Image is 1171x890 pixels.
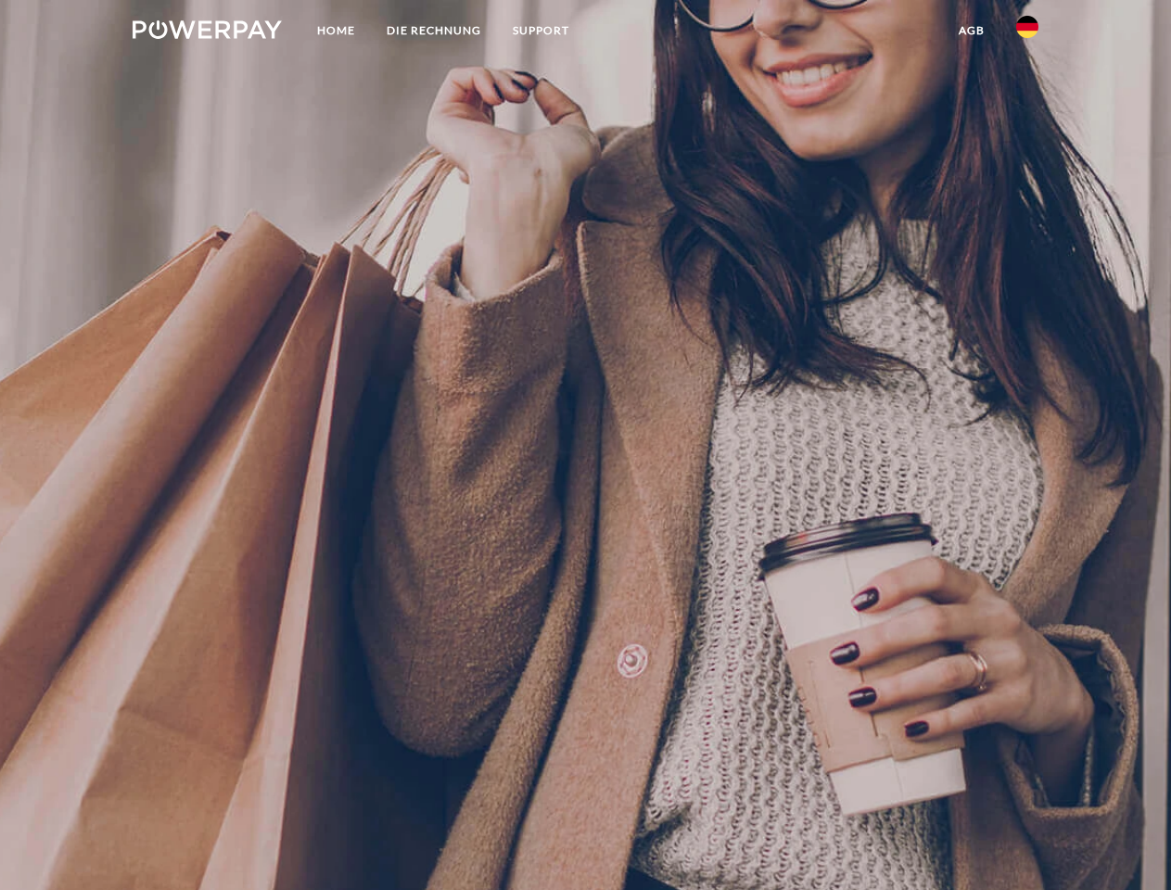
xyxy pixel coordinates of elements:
[371,14,497,47] a: DIE RECHNUNG
[133,20,282,39] img: logo-powerpay-white.svg
[943,14,1000,47] a: agb
[301,14,371,47] a: Home
[497,14,585,47] a: SUPPORT
[1016,16,1038,38] img: de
